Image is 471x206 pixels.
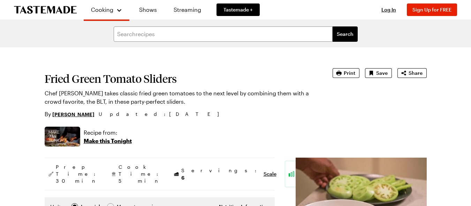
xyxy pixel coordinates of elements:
[181,174,184,181] span: 6
[337,31,354,38] span: Search
[344,70,355,77] span: Print
[84,137,132,145] p: Make this Tonight
[216,3,260,16] a: Tastemade +
[14,6,77,14] a: To Tastemade Home Page
[409,70,423,77] span: Share
[84,128,132,137] p: Recipe from:
[119,164,162,184] span: Cook Time: 5 min
[91,6,113,13] span: Cooking
[412,7,451,13] span: Sign Up for FREE
[45,110,94,118] p: By
[375,6,403,13] button: Log In
[56,164,99,184] span: Prep Time: 30 min
[45,89,313,106] p: Chef [PERSON_NAME] takes classic fried green tomatoes to the next level by combining them with a ...
[397,68,427,78] button: Share
[45,72,313,85] h1: Fried Green Tomato Sliders
[407,3,457,16] button: Sign Up for FREE
[381,7,396,13] span: Log In
[91,3,122,17] button: Cooking
[376,70,388,77] span: Save
[84,128,132,145] a: Recipe from:Make this Tonight
[333,68,359,78] button: Print
[365,68,392,78] button: Save recipe
[45,127,80,146] img: Show where recipe is used
[99,110,226,118] span: Updated : [DATE]
[333,26,358,42] button: filters
[264,171,276,177] button: Scale
[52,110,94,118] a: [PERSON_NAME]
[223,6,253,13] span: Tastemade +
[181,167,260,181] span: Servings:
